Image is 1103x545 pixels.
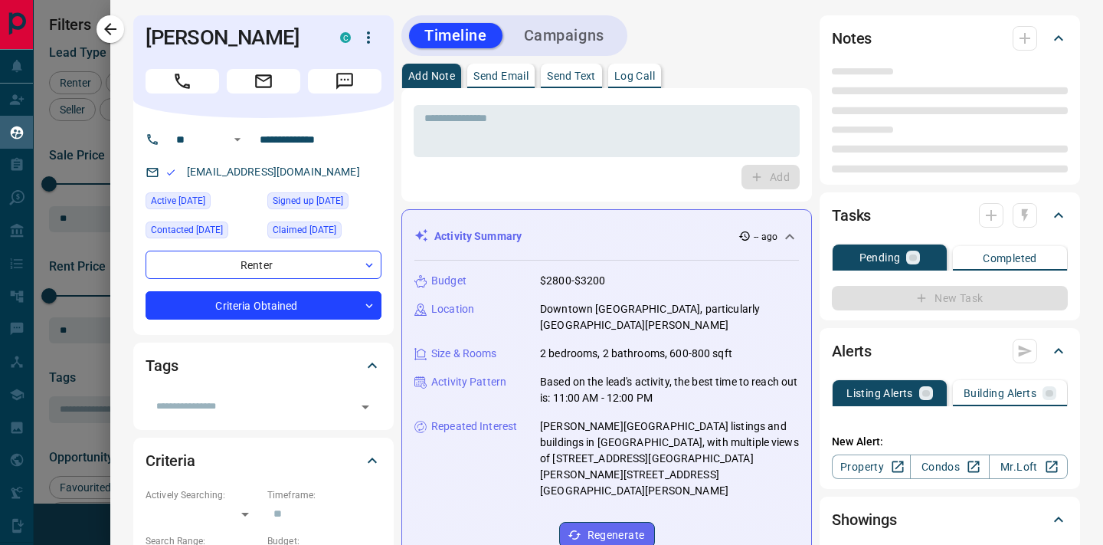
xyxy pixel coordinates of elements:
span: Signed up [DATE] [273,193,343,208]
p: Repeated Interest [431,419,517,435]
p: Log Call [614,71,655,81]
div: condos.ca [340,32,351,43]
a: Condos [910,455,989,479]
h2: Tasks [832,203,871,228]
div: Alerts [832,333,1068,369]
h2: Notes [832,26,872,51]
div: Tasks [832,197,1068,234]
div: Thu Aug 28 2025 [146,222,260,243]
button: Timeline [409,23,502,48]
p: Completed [983,253,1037,264]
span: Call [146,69,219,94]
span: Claimed [DATE] [273,222,336,238]
p: Listing Alerts [846,388,913,399]
p: Based on the lead's activity, the best time to reach out is: 11:00 AM - 12:00 PM [540,374,799,406]
span: Contacted [DATE] [151,222,223,238]
p: New Alert: [832,434,1068,450]
div: Tags [146,347,381,384]
p: Actively Searching: [146,488,260,502]
h2: Tags [146,353,178,378]
p: Budget [431,273,466,289]
button: Campaigns [509,23,620,48]
p: Location [431,301,474,317]
div: Mon Sep 08 2025 [146,192,260,214]
p: Size & Rooms [431,346,497,362]
p: Add Note [408,71,455,81]
div: Renter [146,251,381,279]
p: [PERSON_NAME][GEOGRAPHIC_DATA] listings and buildings in [GEOGRAPHIC_DATA], with multiple views o... [540,419,799,499]
p: Pending [859,252,901,263]
p: Timeframe: [267,488,381,502]
div: Showings [832,501,1068,538]
p: Downtown [GEOGRAPHIC_DATA], particularly [GEOGRAPHIC_DATA][PERSON_NAME] [540,301,799,333]
div: Criteria [146,442,381,479]
div: Activity Summary-- ago [414,222,799,251]
p: 2 bedrooms, 2 bathrooms, 600-800 sqft [540,346,732,362]
p: Building Alerts [964,388,1036,399]
a: [EMAIL_ADDRESS][DOMAIN_NAME] [187,166,360,178]
span: Message [308,69,381,94]
h1: [PERSON_NAME] [146,25,317,50]
button: Open [355,396,376,418]
div: Thu Aug 28 2025 [267,192,381,214]
span: Email [227,69,300,94]
p: Send Email [473,71,529,81]
p: Activity Summary [434,228,522,245]
div: Criteria Obtained [146,291,381,320]
h2: Showings [832,507,897,532]
p: -- ago [754,230,777,244]
p: Send Text [547,71,596,81]
h2: Alerts [832,339,872,363]
h2: Criteria [146,448,195,473]
a: Mr.Loft [989,455,1068,479]
span: Active [DATE] [151,193,205,208]
button: Open [228,130,247,149]
div: Wed Sep 03 2025 [267,222,381,243]
svg: Email Valid [165,167,176,178]
p: Activity Pattern [431,374,506,390]
p: $2800-$3200 [540,273,605,289]
a: Property [832,455,911,479]
div: Notes [832,20,1068,57]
